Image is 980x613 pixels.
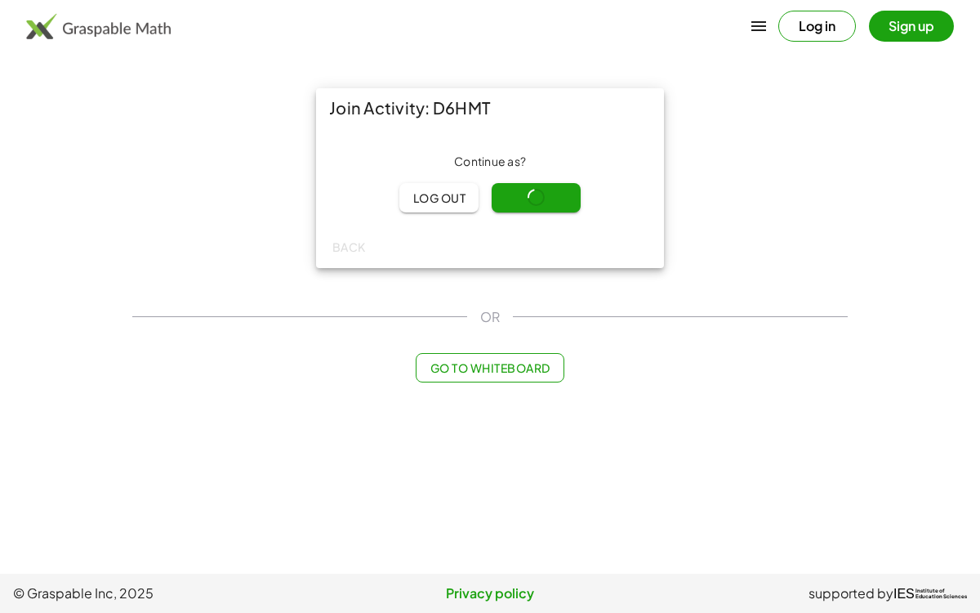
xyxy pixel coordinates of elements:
span: Go to Whiteboard [430,360,550,375]
span: Institute of Education Sciences [915,588,967,600]
a: IESInstitute ofEducation Sciences [893,584,967,603]
button: Log in [778,11,856,42]
span: OR [480,307,500,327]
div: Continue as ? [329,154,651,170]
button: Go to Whiteboard [416,353,563,383]
span: © Graspable Inc, 2025 [13,584,331,603]
button: Log out [399,183,479,213]
span: supported by [808,584,893,603]
span: IES [893,586,915,602]
button: Sign up [869,11,954,42]
a: Privacy policy [331,584,648,603]
div: Join Activity: D6HMT [316,88,664,128]
span: Log out [412,190,465,205]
